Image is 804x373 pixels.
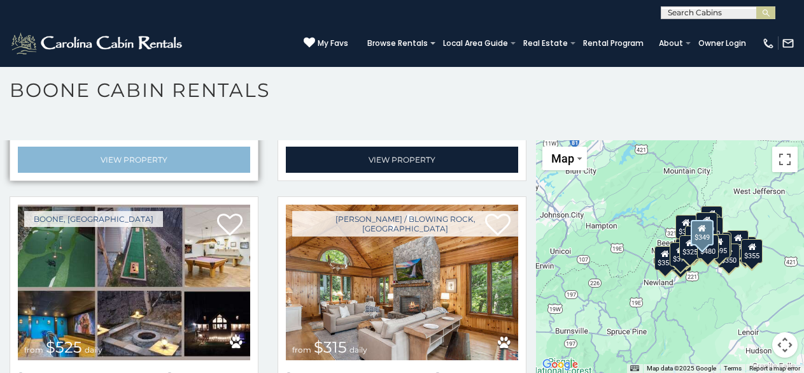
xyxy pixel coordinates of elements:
[727,230,749,254] div: $930
[539,356,581,373] img: Google
[782,37,794,50] img: mail-regular-white.png
[318,38,348,49] span: My Favs
[772,147,798,172] button: Toggle fullscreen view
[10,31,186,56] img: White-1-2.png
[654,246,675,270] div: $355
[85,345,102,355] span: daily
[18,205,250,361] a: Wildlife Manor from $525 daily
[18,147,250,173] a: View Property
[577,34,650,52] a: Rental Program
[24,345,43,355] span: from
[696,212,717,236] div: $320
[217,212,243,239] a: Add to favorites
[652,34,689,52] a: About
[551,152,574,165] span: Map
[741,239,763,263] div: $355
[701,217,723,241] div: $250
[517,34,574,52] a: Real Estate
[772,332,798,358] button: Map camera controls
[349,345,367,355] span: daily
[679,235,700,259] div: $325
[669,247,691,272] div: $345
[18,205,250,361] img: Wildlife Manor
[690,220,713,245] div: $349
[286,205,518,361] a: Chimney Island from $315 daily
[539,356,581,373] a: Open this area in Google Maps (opens a new window)
[286,205,518,361] img: Chimney Island
[630,364,639,373] button: Keyboard shortcuts
[361,34,434,52] a: Browse Rentals
[708,234,730,258] div: $695
[24,211,163,227] a: Boone, [GEOGRAPHIC_DATA]
[292,211,518,237] a: [PERSON_NAME] / Blowing Rock, [GEOGRAPHIC_DATA]
[749,365,800,372] a: Report a map error
[314,338,347,356] span: $315
[710,231,731,256] div: $380
[717,244,739,268] div: $350
[724,365,742,372] a: Terms
[762,37,775,50] img: phone-regular-white.png
[292,345,311,355] span: from
[697,234,719,258] div: $480
[692,34,752,52] a: Owner Login
[286,147,518,173] a: View Property
[647,365,716,372] span: Map data ©2025 Google
[701,205,723,230] div: $525
[669,242,691,266] div: $375
[46,338,82,356] span: $525
[675,214,696,238] div: $305
[437,34,514,52] a: Local Area Guide
[542,147,587,170] button: Change map style
[304,37,348,50] a: My Favs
